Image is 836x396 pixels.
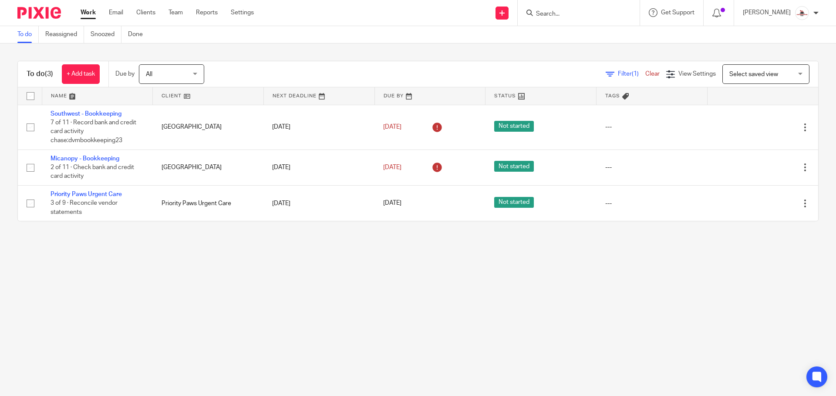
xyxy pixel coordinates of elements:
[51,111,121,117] a: Southwest - Bookkeeping
[17,7,61,19] img: Pixie
[618,71,645,77] span: Filter
[51,191,122,197] a: Priority Paws Urgent Care
[383,200,401,206] span: [DATE]
[494,121,534,132] span: Not started
[153,186,264,221] td: Priority Paws Urgent Care
[494,197,534,208] span: Not started
[128,26,149,43] a: Done
[605,123,699,131] div: ---
[263,186,374,221] td: [DATE]
[153,150,264,185] td: [GEOGRAPHIC_DATA]
[743,8,791,17] p: [PERSON_NAME]
[91,26,121,43] a: Snoozed
[494,161,534,172] span: Not started
[27,70,53,79] h1: To do
[136,8,155,17] a: Clients
[605,199,699,208] div: ---
[231,8,254,17] a: Settings
[51,200,118,216] span: 3 of 9 · Reconcile vendor statements
[632,71,639,77] span: (1)
[153,105,264,150] td: [GEOGRAPHIC_DATA]
[661,10,694,16] span: Get Support
[115,70,135,78] p: Due by
[51,164,134,180] span: 2 of 11 · Check bank and credit card activity
[678,71,716,77] span: View Settings
[605,163,699,172] div: ---
[17,26,39,43] a: To do
[109,8,123,17] a: Email
[535,10,614,18] input: Search
[383,124,401,130] span: [DATE]
[146,71,152,77] span: All
[45,26,84,43] a: Reassigned
[62,64,100,84] a: + Add task
[605,93,620,98] span: Tags
[263,105,374,150] td: [DATE]
[196,8,218,17] a: Reports
[45,70,53,77] span: (3)
[729,71,778,77] span: Select saved view
[51,156,119,162] a: Micanopy - Bookkeeping
[169,8,183,17] a: Team
[263,150,374,185] td: [DATE]
[81,8,96,17] a: Work
[795,6,809,20] img: EtsyProfilePhoto.jpg
[51,120,136,143] span: 7 of 11 · Record bank and credit card activity chase:dvmbookkeeping23
[645,71,660,77] a: Clear
[383,164,401,170] span: [DATE]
